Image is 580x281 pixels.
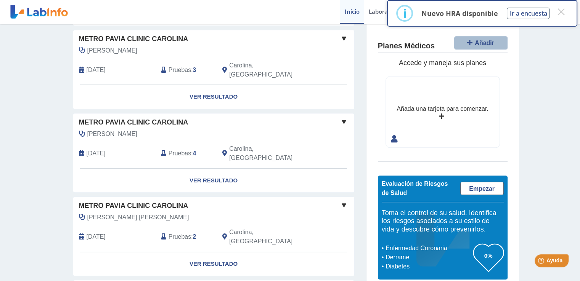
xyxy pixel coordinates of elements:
[475,40,494,46] span: Añadir
[229,61,313,79] span: Carolina, PR
[73,85,354,109] a: Ver Resultado
[229,228,313,246] span: Carolina, PR
[193,150,196,156] b: 4
[87,232,106,241] span: 2022-11-25
[87,149,106,158] span: 2023-01-30
[79,117,188,128] span: Metro Pavia Clinic Carolina
[169,232,191,241] span: Pruebas
[397,104,488,113] div: Añada una tarjeta para comenzar.
[155,228,217,246] div: :
[382,180,448,196] span: Evaluación de Riesgos de Salud
[87,129,137,139] span: Almonte, Cesar
[382,209,504,234] h5: Toma el control de su salud. Identifica los riesgos asociados a su estilo de vida y descubre cómo...
[554,5,568,19] button: Close this dialog
[421,9,498,18] p: Nuevo HRA disponible
[87,46,137,55] span: Almonte, Cesar
[454,36,508,49] button: Añadir
[378,42,435,51] h4: Planes Médicos
[507,8,549,19] button: Ir a encuesta
[469,185,495,192] span: Empezar
[155,61,217,79] div: :
[460,182,504,195] a: Empezar
[87,65,106,75] span: 2023-05-16
[473,251,504,260] h3: 0%
[384,244,473,253] li: Enfermedad Coronaria
[169,65,191,75] span: Pruebas
[169,149,191,158] span: Pruebas
[155,144,217,163] div: :
[229,144,313,163] span: Carolina, PR
[193,67,196,73] b: 3
[403,6,406,20] div: i
[193,233,196,240] b: 2
[79,34,188,44] span: Metro Pavia Clinic Carolina
[87,213,189,222] span: Castillo Mieses, Cristina
[399,59,486,67] span: Accede y maneja sus planes
[73,169,354,193] a: Ver Resultado
[384,253,473,262] li: Derrame
[512,251,572,273] iframe: Help widget launcher
[384,262,473,271] li: Diabetes
[73,252,354,276] a: Ver Resultado
[79,201,188,211] span: Metro Pavia Clinic Carolina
